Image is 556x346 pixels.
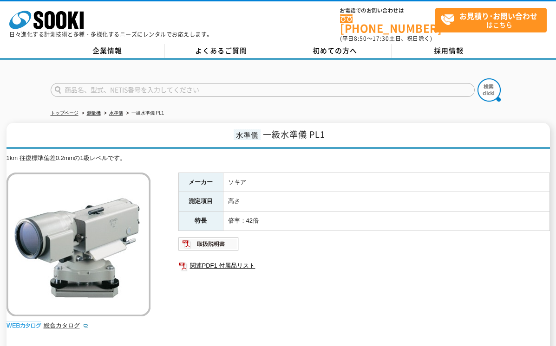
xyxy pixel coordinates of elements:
[234,129,261,140] span: 水準儀
[51,83,475,97] input: 商品名、型式、NETIS番号を入力してください
[392,44,506,58] a: 採用情報
[278,44,392,58] a: 初めての方へ
[263,128,325,141] span: 一級水準儀 PL1
[178,211,223,231] th: 特長
[7,173,150,316] img: 一級水準儀 PL1
[178,260,550,272] a: 関連PDF1 付属品リスト
[435,8,547,32] a: お見積り･お問い合わせはこちら
[164,44,278,58] a: よくあるご質問
[51,110,78,115] a: トップページ
[178,173,223,192] th: メーカー
[7,321,41,330] img: webカタログ
[440,8,546,32] span: はこちら
[340,8,435,13] span: お電話でのお問い合わせは
[178,243,239,250] a: 取扱説明書
[223,192,549,211] td: 高さ
[51,44,164,58] a: 企業情報
[478,78,501,102] img: btn_search.png
[313,45,357,56] span: 初めての方へ
[109,110,123,115] a: 水準儀
[459,10,537,21] strong: お見積り･お問い合わせ
[223,173,549,192] td: ソキア
[373,34,389,43] span: 17:30
[178,192,223,211] th: 測定項目
[124,109,164,118] li: 一級水準儀 PL1
[178,237,239,251] img: 取扱説明書
[44,322,89,329] a: 総合カタログ
[9,32,213,37] p: 日々進化する計測技術と多種・多様化するニーズにレンタルでお応えします。
[354,34,367,43] span: 8:50
[223,211,549,231] td: 倍率：42倍
[87,110,101,115] a: 測量機
[340,34,432,43] span: (平日 ～ 土日、祝日除く)
[7,154,550,163] div: 1km 往復標準偏差0.2mmの1級レベルです。
[340,14,435,33] a: [PHONE_NUMBER]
